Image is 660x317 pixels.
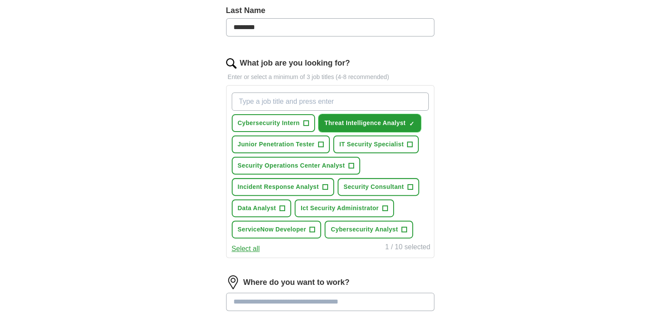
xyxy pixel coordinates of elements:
div: 1 / 10 selected [385,242,430,254]
input: Type a job title and press enter [232,92,429,111]
button: Cybersecurity Intern [232,114,315,132]
span: ServiceNow Developer [238,225,306,234]
label: What job are you looking for? [240,57,350,69]
button: Cybersecurity Analyst [325,221,413,238]
span: Security Operations Center Analyst [238,161,345,170]
button: Incident Response Analyst [232,178,334,196]
button: ServiceNow Developer [232,221,322,238]
button: Junior Penetration Tester [232,135,330,153]
label: Where do you want to work? [243,277,350,288]
button: Data Analyst [232,199,292,217]
span: Security Consultant [344,182,404,192]
span: Incident Response Analyst [238,182,319,192]
span: Cybersecurity Analyst [331,225,398,234]
button: Security Consultant [338,178,419,196]
span: ✓ [409,120,414,127]
span: Junior Penetration Tester [238,140,315,149]
p: Enter or select a minimum of 3 job titles (4-8 recommended) [226,73,434,82]
span: Ict Security Administrator [301,204,379,213]
img: search.png [226,58,236,69]
label: Last Name [226,5,434,17]
span: IT Security Specialist [339,140,404,149]
button: IT Security Specialist [333,135,419,153]
button: Threat Intelligence Analyst✓ [319,114,421,132]
span: Threat Intelligence Analyst [325,119,406,128]
img: location.png [226,275,240,289]
button: Select all [232,244,260,254]
span: Cybersecurity Intern [238,119,300,128]
button: Security Operations Center Analyst [232,157,360,175]
span: Data Analyst [238,204,276,213]
button: Ict Security Administrator [295,199,394,217]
